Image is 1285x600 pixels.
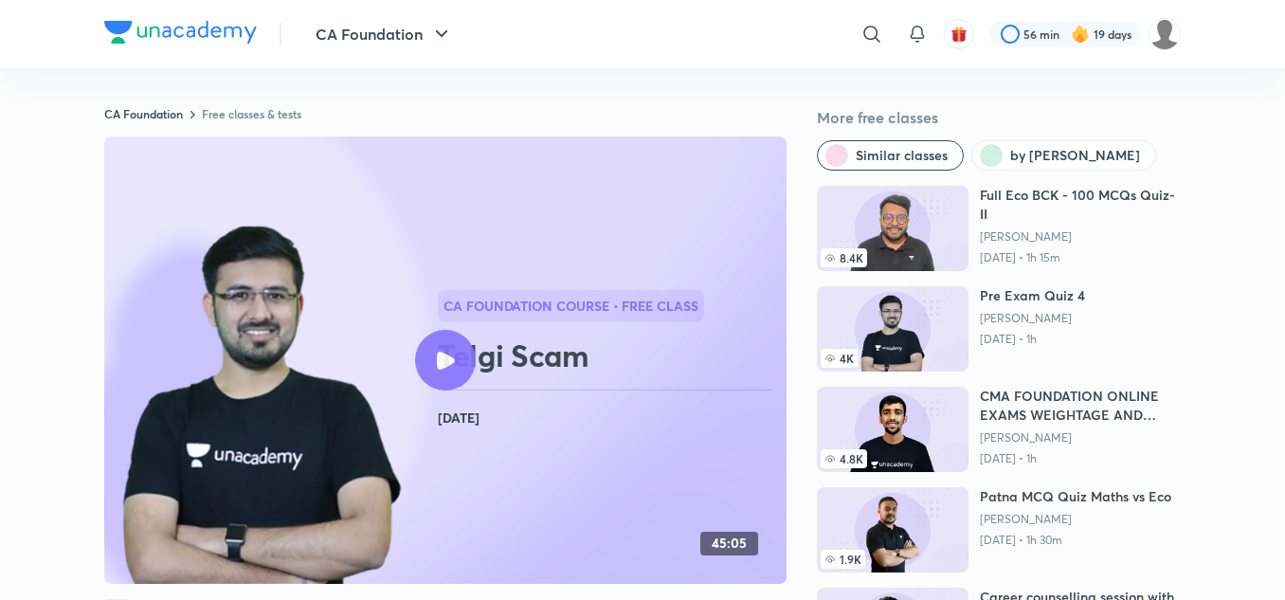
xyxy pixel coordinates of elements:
[980,512,1171,527] a: [PERSON_NAME]
[971,140,1156,171] button: by Akhilesh Daga
[980,451,1181,466] p: [DATE] • 1h
[104,21,257,48] a: Company Logo
[438,406,779,430] h4: [DATE]
[980,229,1181,245] a: [PERSON_NAME]
[821,349,858,368] span: 4K
[438,336,779,374] h2: Telgi Scam
[950,26,968,43] img: avatar
[980,487,1171,506] h6: Patna MCQ Quiz Maths vs Eco
[1149,18,1181,50] img: kashish kumari
[1010,146,1140,165] span: by Akhilesh Daga
[856,146,948,165] span: Similar classes
[821,449,867,468] span: 4.8K
[821,248,867,267] span: 8.4K
[104,106,183,121] a: CA Foundation
[1071,25,1090,44] img: streak
[202,106,301,121] a: Free classes & tests
[817,140,964,171] button: Similar classes
[980,286,1085,305] h6: Pre Exam Quiz 4
[980,387,1181,425] h6: CMA FOUNDATION ONLINE EXAMS WEIGHTAGE AND PATTERN
[980,186,1181,224] h6: Full Eco BCK - 100 MCQs Quiz- II
[980,430,1181,445] a: [PERSON_NAME]
[712,536,747,552] h4: 45:05
[817,106,1181,129] h5: More free classes
[980,332,1085,347] p: [DATE] • 1h
[821,550,865,569] span: 1.9K
[980,533,1171,548] p: [DATE] • 1h 30m
[944,19,974,49] button: avatar
[980,311,1085,326] a: [PERSON_NAME]
[104,21,257,44] img: Company Logo
[304,15,464,53] button: CA Foundation
[980,250,1181,265] p: [DATE] • 1h 15m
